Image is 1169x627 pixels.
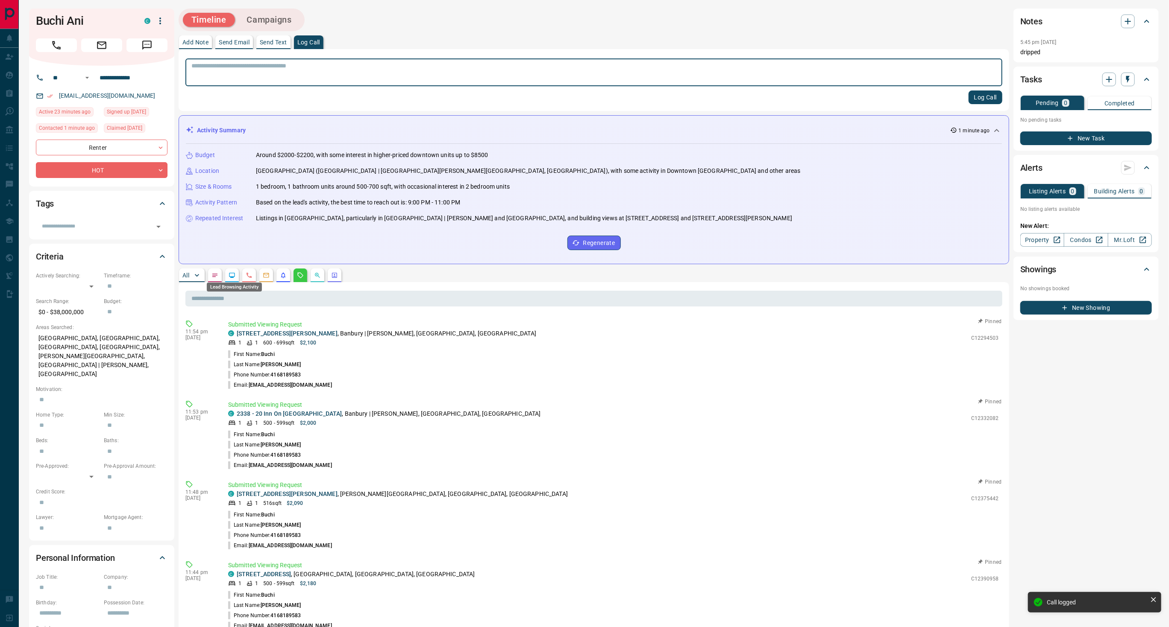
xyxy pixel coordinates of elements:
svg: Listing Alerts [280,272,287,279]
svg: Notes [211,272,218,279]
p: 1 [238,580,241,587]
div: Lead Browsing Activity [207,283,262,292]
p: Pending [1036,100,1059,106]
a: [STREET_ADDRESS][PERSON_NAME] [237,330,338,337]
p: Budget: [104,297,167,305]
h1: Buchi Ani [36,14,132,28]
p: 1 [238,499,241,507]
div: Sat Mar 21 2020 [104,107,167,119]
p: 1 [255,339,258,347]
span: Buchi [261,512,275,518]
p: Possession Date: [104,599,167,607]
p: Timeframe: [104,272,167,280]
button: Campaigns [238,13,300,27]
div: condos.ca [228,491,234,497]
p: Credit Score: [36,488,167,496]
span: Buchi [261,432,275,437]
span: 4168189583 [270,532,301,538]
p: Mortgage Agent: [104,513,167,521]
p: [DATE] [185,575,215,581]
p: C12332082 [971,414,999,422]
div: Renter [36,140,167,155]
p: C12375442 [971,495,999,502]
p: 1 [238,419,241,427]
button: Pinned [978,398,1002,405]
p: [DATE] [185,495,215,501]
div: condos.ca [228,571,234,577]
button: Open [153,221,164,233]
div: condos.ca [228,330,234,336]
p: Pre-Approved: [36,462,100,470]
p: Log Call [297,39,320,45]
p: Pre-Approval Amount: [104,462,167,470]
span: Claimed [DATE] [107,124,142,132]
span: [EMAIL_ADDRESS][DOMAIN_NAME] [249,462,332,468]
p: Actively Searching: [36,272,100,280]
a: [STREET_ADDRESS] [237,571,291,577]
p: Last Name: [228,521,301,529]
div: condos.ca [144,18,150,24]
p: Listing Alerts [1029,188,1066,194]
p: , [GEOGRAPHIC_DATA], [GEOGRAPHIC_DATA], [GEOGRAPHIC_DATA] [237,570,475,579]
p: [GEOGRAPHIC_DATA], [GEOGRAPHIC_DATA], [GEOGRAPHIC_DATA], [GEOGRAPHIC_DATA], [PERSON_NAME][GEOGRAP... [36,331,167,381]
p: 0 [1064,100,1067,106]
p: No showings booked [1020,285,1152,292]
button: Pinned [978,558,1002,566]
div: Sat Mar 21 2020 [104,123,167,135]
p: 0 [1071,188,1075,194]
span: [PERSON_NAME] [261,602,301,608]
svg: Emails [263,272,270,279]
span: [EMAIL_ADDRESS][DOMAIN_NAME] [249,382,332,388]
h2: Tags [36,197,54,210]
span: [PERSON_NAME] [261,362,301,367]
p: [DATE] [185,335,215,341]
p: First Name: [228,350,275,358]
p: [GEOGRAPHIC_DATA] ([GEOGRAPHIC_DATA] | [GEOGRAPHIC_DATA][PERSON_NAME][GEOGRAPHIC_DATA], [GEOGRAPH... [256,166,801,175]
p: , Banbury | [PERSON_NAME], [GEOGRAPHIC_DATA], [GEOGRAPHIC_DATA] [237,329,536,338]
span: [PERSON_NAME] [261,442,301,448]
p: Phone Number: [228,531,301,539]
p: 11:44 pm [185,569,215,575]
p: [DATE] [185,415,215,421]
p: No pending tasks [1020,114,1152,126]
p: Phone Number: [228,371,301,379]
div: HOT [36,162,167,178]
span: Buchi [261,592,275,598]
p: Location [195,166,219,175]
p: 500 - 599 sqft [263,419,294,427]
div: Call logged [1047,599,1147,606]
h2: Showings [1020,262,1057,276]
p: All [182,272,189,278]
p: 1 [255,580,258,587]
button: Timeline [183,13,235,27]
span: Message [126,38,167,52]
button: Pinned [978,478,1002,486]
p: Search Range: [36,297,100,305]
a: Condos [1064,233,1108,247]
p: 0 [1140,188,1143,194]
div: Personal Information [36,548,167,568]
span: Contacted 1 minute ago [39,124,95,132]
p: First Name: [228,591,275,599]
p: Areas Searched: [36,324,167,331]
p: Size & Rooms [195,182,232,191]
div: Alerts [1020,157,1152,178]
span: [EMAIL_ADDRESS][DOMAIN_NAME] [249,542,332,548]
div: condos.ca [228,411,234,417]
p: Phone Number: [228,451,301,459]
p: Submitted Viewing Request [228,481,999,490]
span: Signed up [DATE] [107,108,146,116]
svg: Requests [297,272,304,279]
svg: Lead Browsing Activity [229,272,235,279]
p: Email: [228,381,332,389]
p: 11:54 pm [185,329,215,335]
div: Showings [1020,259,1152,280]
button: New Task [1020,131,1152,145]
p: Home Type: [36,411,100,419]
p: 600 - 699 sqft [263,339,294,347]
svg: Calls [246,272,253,279]
p: Submitted Viewing Request [228,561,999,570]
button: Regenerate [567,236,621,250]
button: Pinned [978,318,1002,325]
p: Send Email [219,39,250,45]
